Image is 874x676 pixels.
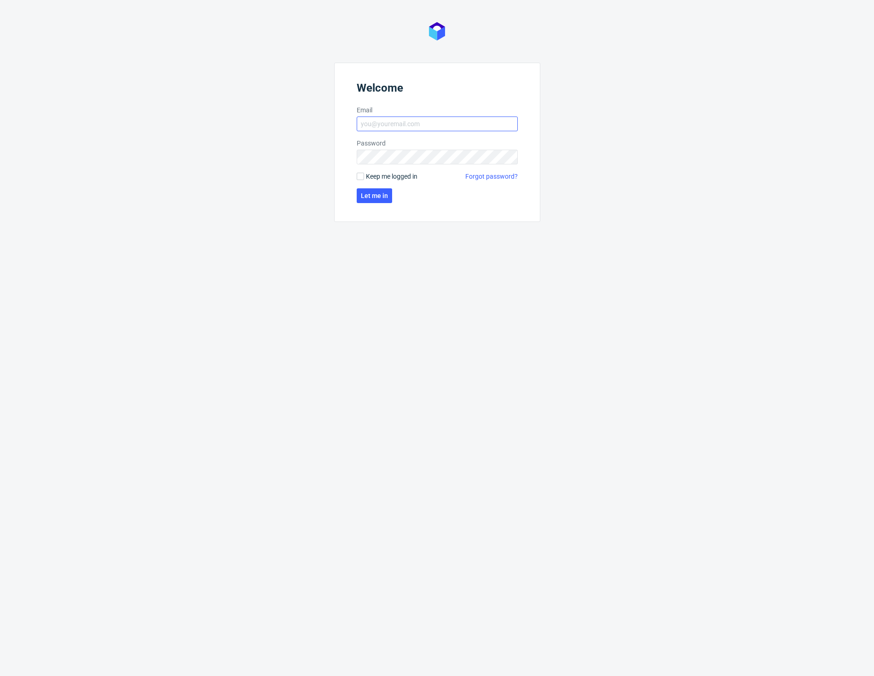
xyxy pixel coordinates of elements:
[357,105,518,115] label: Email
[357,188,392,203] button: Let me in
[366,172,417,181] span: Keep me logged in
[465,172,518,181] a: Forgot password?
[357,117,518,131] input: you@youremail.com
[361,192,388,199] span: Let me in
[357,82,518,98] header: Welcome
[357,139,518,148] label: Password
